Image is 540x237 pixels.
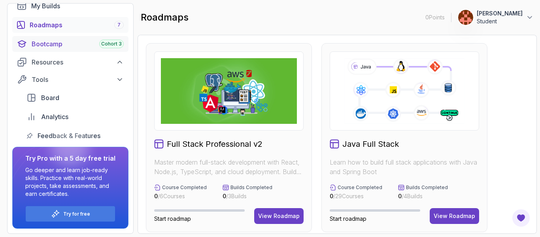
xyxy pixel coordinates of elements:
a: Try for free [63,211,90,217]
span: 7 [117,22,121,28]
p: / 6 Courses [154,192,207,200]
p: Course Completed [338,184,382,191]
p: 0 Points [425,13,445,21]
button: View Roadmap [430,208,479,224]
div: Resources [32,57,124,67]
span: Start roadmap [154,215,191,222]
p: Builds Completed [230,184,272,191]
p: / 3 Builds [223,192,272,200]
span: 0 [223,193,226,199]
button: user profile image[PERSON_NAME]Student [458,9,534,25]
p: Learn how to build full stack applications with Java and Spring Boot [330,157,479,176]
img: user profile image [458,10,473,25]
p: Builds Completed [406,184,448,191]
a: roadmaps [12,17,128,33]
h2: roadmaps [141,11,189,24]
div: Bootcamp [32,39,124,49]
div: Roadmaps [30,20,124,30]
p: Course Completed [162,184,207,191]
span: Board [41,93,59,102]
div: Tools [32,75,124,84]
span: Feedback & Features [38,131,100,140]
span: 0 [398,193,402,199]
button: Resources [12,55,128,69]
span: Start roadmap [330,215,366,222]
p: Student [477,17,523,25]
div: View Roadmap [434,212,475,220]
h2: Java Full Stack [342,138,399,150]
button: Try for free [25,206,115,222]
p: Master modern full-stack development with React, Node.js, TypeScript, and cloud deployment. Build... [154,157,304,176]
h2: Full Stack Professional v2 [167,138,262,150]
span: 0 [154,193,158,199]
div: View Roadmap [258,212,300,220]
button: Tools [12,72,128,87]
div: My Builds [31,1,124,11]
p: [PERSON_NAME] [477,9,523,17]
button: Open Feedback Button [512,209,531,228]
span: Cohort 3 [101,41,122,47]
p: / 29 Courses [330,192,382,200]
img: Full Stack Professional v2 [161,58,297,124]
a: analytics [22,109,128,125]
span: 0 [330,193,333,199]
p: Go deeper and learn job-ready skills. Practice with real-world projects, take assessments, and ea... [25,166,115,198]
p: / 4 Builds [398,192,448,200]
a: bootcamp [12,36,128,52]
span: Analytics [41,112,68,121]
a: feedback [22,128,128,144]
button: View Roadmap [254,208,304,224]
a: board [22,90,128,106]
